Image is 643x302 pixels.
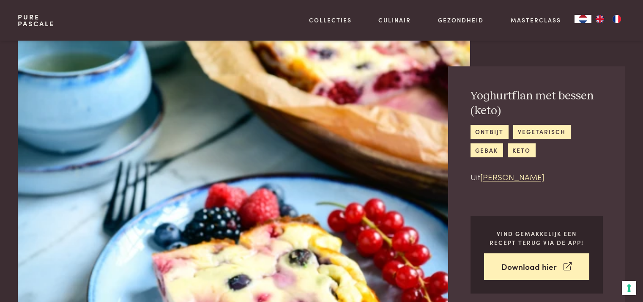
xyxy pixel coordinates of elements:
h2: Yoghurtflan met bessen (keto) [471,89,603,118]
a: Collecties [309,16,352,25]
div: Language [575,15,591,23]
a: EN [591,15,608,23]
a: Culinair [378,16,411,25]
a: gebak [471,143,503,157]
ul: Language list [591,15,625,23]
a: NL [575,15,591,23]
a: keto [508,143,536,157]
a: Download hier [484,253,589,280]
a: ontbijt [471,125,509,139]
a: [PERSON_NAME] [480,171,544,182]
a: PurePascale [18,14,55,27]
button: Uw voorkeuren voor toestemming voor trackingtechnologieën [622,281,636,295]
p: Vind gemakkelijk een recept terug via de app! [484,229,589,247]
a: Gezondheid [438,16,484,25]
a: Masterclass [511,16,561,25]
aside: Language selected: Nederlands [575,15,625,23]
p: Uit [471,171,603,183]
a: vegetarisch [513,125,571,139]
a: FR [608,15,625,23]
